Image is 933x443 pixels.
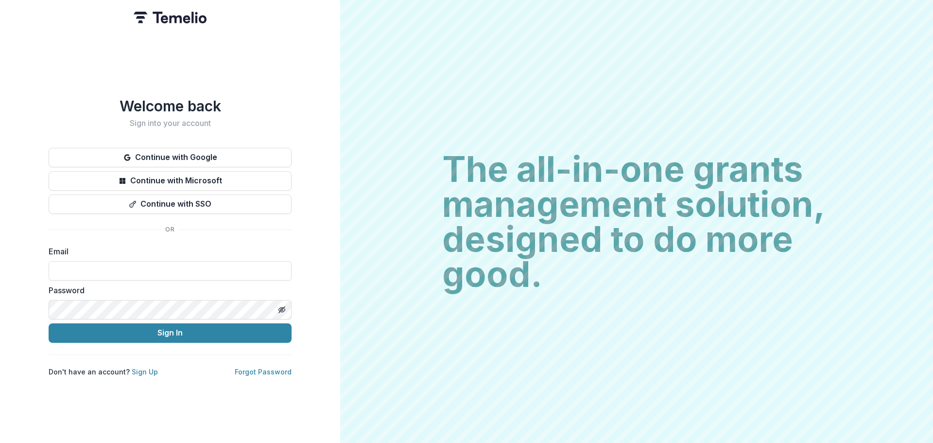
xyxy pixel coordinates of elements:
button: Toggle password visibility [274,302,290,318]
h2: Sign into your account [49,119,292,128]
label: Email [49,246,286,257]
img: Temelio [134,12,207,23]
button: Continue with SSO [49,195,292,214]
p: Don't have an account? [49,367,158,377]
label: Password [49,284,286,296]
button: Continue with Microsoft [49,171,292,191]
button: Sign In [49,323,292,343]
a: Forgot Password [235,368,292,376]
h1: Welcome back [49,97,292,115]
button: Continue with Google [49,148,292,167]
a: Sign Up [132,368,158,376]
